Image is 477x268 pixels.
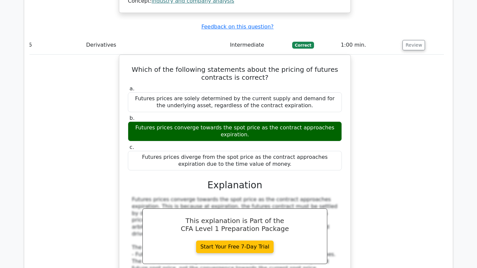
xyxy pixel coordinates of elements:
[130,85,134,92] span: a.
[130,115,134,121] span: b.
[128,92,342,112] div: Futures prices are solely determined by the current supply and demand for the underlying asset, r...
[128,121,342,141] div: Futures prices converge towards the spot price as the contract approaches expiration.
[127,66,343,81] h5: Which of the following statements about the pricing of futures contracts is correct?
[132,180,338,191] h3: Explanation
[402,40,425,50] button: Review
[201,23,274,30] a: Feedback on this question?
[196,241,274,253] a: Start Your Free 7-Day Trial
[130,144,134,150] span: c.
[292,42,314,48] span: Correct
[338,36,400,55] td: 1:00 min.
[83,36,227,55] td: Derivatives
[227,36,290,55] td: Intermediate
[128,151,342,171] div: Futures prices diverge from the spot price as the contract approaches expiration due to the time ...
[26,36,83,55] td: 6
